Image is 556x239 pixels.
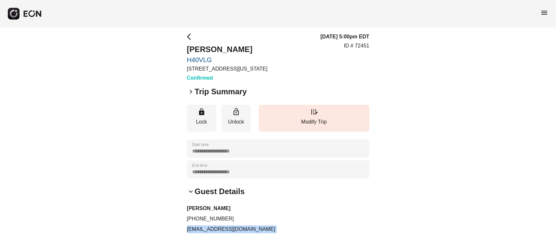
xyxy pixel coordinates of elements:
span: lock [198,108,206,116]
span: arrow_back_ios [187,33,195,41]
a: H40VLG [187,56,267,64]
h2: Trip Summary [195,86,247,97]
span: menu [540,9,548,17]
span: keyboard_arrow_down [187,188,195,195]
h2: Guest Details [195,186,245,197]
span: lock_open [232,108,240,116]
h2: [PERSON_NAME] [187,44,267,55]
button: Modify Trip [259,105,369,132]
p: [EMAIL_ADDRESS][DOMAIN_NAME] [187,225,369,233]
p: Lock [190,118,213,126]
p: [PHONE_NUMBER] [187,215,369,223]
span: keyboard_arrow_right [187,88,195,96]
h3: [DATE] 5:00pm EDT [321,33,369,41]
span: edit_road [310,108,318,116]
p: ID # 72451 [344,42,369,50]
p: Modify Trip [262,118,366,126]
h3: Confirmed [187,74,267,82]
p: [STREET_ADDRESS][US_STATE] [187,65,267,73]
h3: [PERSON_NAME] [187,205,369,212]
button: Lock [187,105,216,132]
p: Unlock [225,118,248,126]
button: Unlock [221,105,251,132]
